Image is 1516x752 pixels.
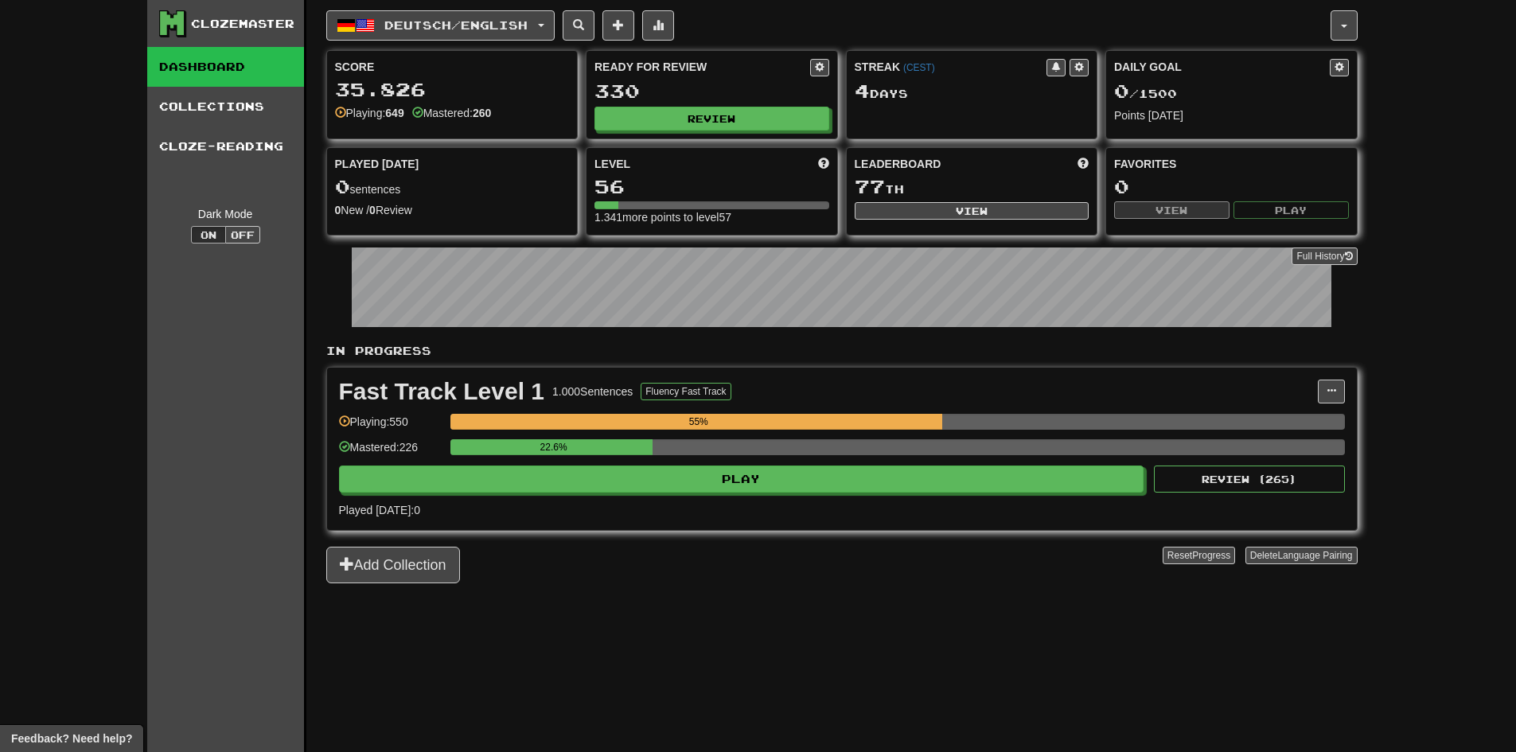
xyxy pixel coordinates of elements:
[594,81,829,101] div: 330
[191,16,294,32] div: Clozemaster
[563,10,594,41] button: Search sentences
[1114,107,1349,123] div: Points [DATE]
[1163,547,1235,564] button: ResetProgress
[1114,156,1349,172] div: Favorites
[339,466,1144,493] button: Play
[641,383,731,400] button: Fluency Fast Track
[1277,550,1352,561] span: Language Pairing
[1078,156,1089,172] span: This week in points, UTC
[594,177,829,197] div: 56
[455,414,942,430] div: 55%
[552,384,633,399] div: 1.000 Sentences
[818,156,829,172] span: Score more points to level up
[335,156,419,172] span: Played [DATE]
[326,343,1358,359] p: In Progress
[339,504,420,516] span: Played [DATE]: 0
[855,156,941,172] span: Leaderboard
[191,226,226,244] button: On
[594,156,630,172] span: Level
[339,439,442,466] div: Mastered: 226
[1114,87,1177,100] span: / 1500
[385,107,403,119] strong: 649
[11,731,132,746] span: Open feedback widget
[335,80,570,99] div: 35.826
[159,206,292,222] div: Dark Mode
[1114,201,1230,219] button: View
[147,87,304,127] a: Collections
[855,177,1089,197] div: th
[335,175,350,197] span: 0
[335,177,570,197] div: sentences
[335,59,570,75] div: Score
[339,414,442,440] div: Playing: 550
[1114,177,1349,197] div: 0
[1114,59,1330,76] div: Daily Goal
[473,107,491,119] strong: 260
[1233,201,1349,219] button: Play
[384,18,528,32] span: Deutsch / English
[594,59,810,75] div: Ready for Review
[335,204,341,216] strong: 0
[339,380,545,403] div: Fast Track Level 1
[1292,247,1357,265] a: Full History
[602,10,634,41] button: Add sentence to collection
[855,59,1047,75] div: Streak
[455,439,653,455] div: 22.6%
[855,202,1089,220] button: View
[369,204,376,216] strong: 0
[335,202,570,218] div: New / Review
[903,62,935,73] a: (CEST)
[1114,80,1129,102] span: 0
[1245,547,1358,564] button: DeleteLanguage Pairing
[326,10,555,41] button: Deutsch/English
[326,547,460,583] button: Add Collection
[642,10,674,41] button: More stats
[855,80,870,102] span: 4
[1154,466,1345,493] button: Review (265)
[594,107,829,131] button: Review
[147,47,304,87] a: Dashboard
[147,127,304,166] a: Cloze-Reading
[412,105,492,121] div: Mastered:
[855,175,885,197] span: 77
[225,226,260,244] button: Off
[855,81,1089,102] div: Day s
[1192,550,1230,561] span: Progress
[335,105,404,121] div: Playing:
[594,209,829,225] div: 1.341 more points to level 57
